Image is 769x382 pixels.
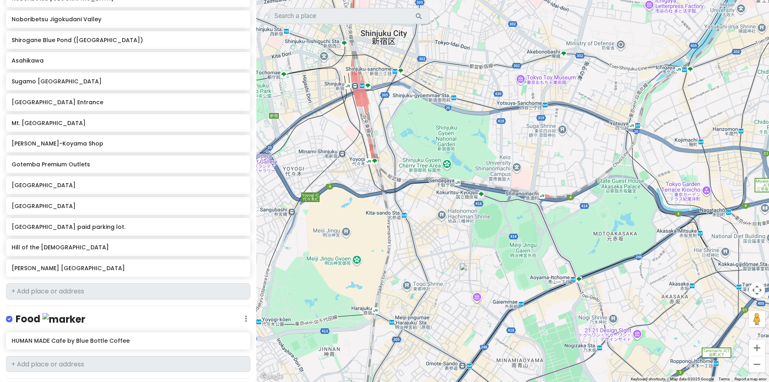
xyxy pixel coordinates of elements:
[258,372,285,382] a: Open this area in Google Maps (opens a new window)
[12,78,244,85] h6: Sugamo [GEOGRAPHIC_DATA]
[719,377,730,381] a: Terms (opens in new tab)
[631,376,665,382] button: Keyboard shortcuts
[12,223,244,230] h6: [GEOGRAPHIC_DATA] paid parking lot.
[749,311,765,327] button: Drag Pegman onto the map to open Street View
[12,119,244,127] h6: Mt. [GEOGRAPHIC_DATA]
[749,282,765,298] button: Map camera controls
[670,377,714,381] span: Map data ©2025 Google
[6,356,250,372] input: + Add place or address
[12,202,244,210] h6: [GEOGRAPHIC_DATA]
[12,337,244,344] h6: HUMAN MADE Cafe by Blue Bottle Coffee
[12,265,244,272] h6: [PERSON_NAME] [GEOGRAPHIC_DATA]
[12,140,244,147] h6: [PERSON_NAME]-Koyama Shop
[12,161,244,168] h6: Gotemba Premium Outlets
[12,16,244,23] h6: Noboribetsu Jigokudani Valley
[16,313,85,326] h4: Food
[749,356,765,372] button: Zoom out
[459,263,477,281] div: HUMAN MADE Cafe by Blue Bottle Coffee
[12,36,244,44] h6: Shirogane Blue Pond ([GEOGRAPHIC_DATA])
[12,57,244,64] h6: Asahikawa
[269,8,429,24] input: Search a place
[735,377,767,381] a: Report a map error
[12,244,244,251] h6: Hill of the [DEMOGRAPHIC_DATA]
[749,340,765,356] button: Zoom in
[6,283,250,299] input: + Add place or address
[258,372,285,382] img: Google
[42,313,85,325] img: marker
[12,182,244,189] h6: [GEOGRAPHIC_DATA]
[12,99,244,106] h6: [GEOGRAPHIC_DATA] Entrance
